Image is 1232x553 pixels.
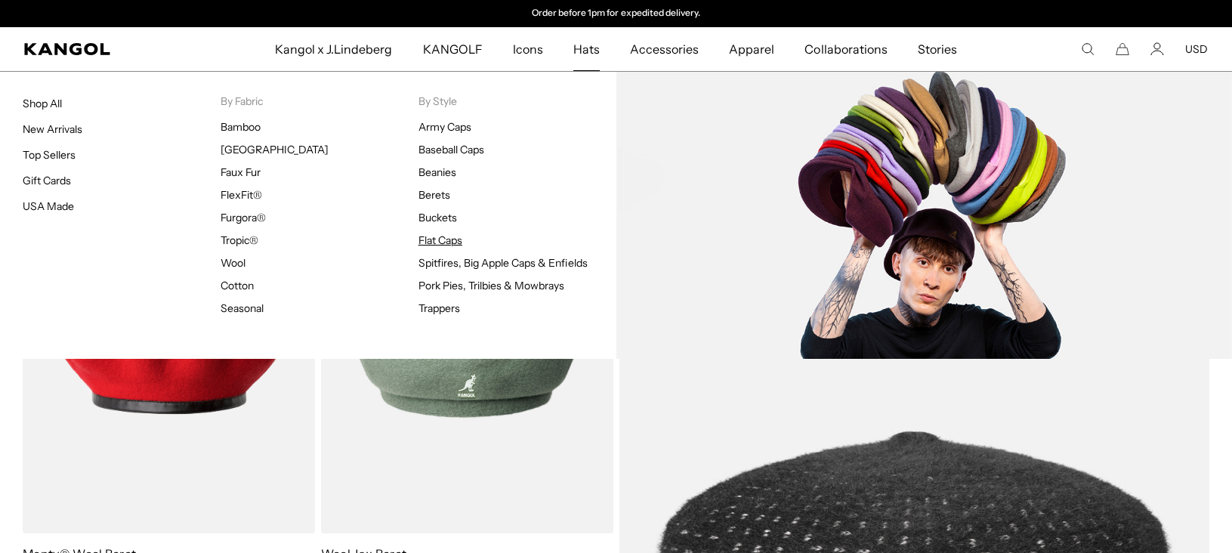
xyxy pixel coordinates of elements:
[630,27,699,71] span: Accessories
[275,27,393,71] span: Kangol x J.Lindeberg
[423,27,483,71] span: KANGOLF
[418,211,457,224] a: Buckets
[23,174,71,187] a: Gift Cards
[903,27,972,71] a: Stories
[513,27,543,71] span: Icons
[221,256,245,270] a: Wool
[221,279,254,292] a: Cotton
[789,27,902,71] a: Collaborations
[23,122,82,136] a: New Arrivals
[418,143,484,156] a: Baseball Caps
[615,27,714,71] a: Accessories
[221,301,264,315] a: Seasonal
[714,27,789,71] a: Apparel
[729,27,774,71] span: Apparel
[1185,42,1208,56] button: USD
[408,27,498,71] a: KANGOLF
[418,165,456,179] a: Beanies
[573,27,600,71] span: Hats
[461,8,772,20] div: 2 of 2
[1116,42,1129,56] button: Cart
[221,188,262,202] a: FlexFit®
[221,120,261,134] a: Bamboo
[23,199,74,213] a: USA Made
[221,165,261,179] a: Faux Fur
[918,27,957,71] span: Stories
[260,27,408,71] a: Kangol x J.Lindeberg
[221,211,266,224] a: Furgora®
[418,233,462,247] a: Flat Caps
[418,188,450,202] a: Berets
[461,8,772,20] div: Announcement
[23,97,62,110] a: Shop All
[418,120,471,134] a: Army Caps
[418,279,565,292] a: Pork Pies, Trilbies & Mowbrays
[418,301,460,315] a: Trappers
[558,27,615,71] a: Hats
[418,256,588,270] a: Spitfires, Big Apple Caps & Enfields
[23,148,76,162] a: Top Sellers
[498,27,558,71] a: Icons
[221,94,418,108] p: By Fabric
[804,27,887,71] span: Collaborations
[221,233,258,247] a: Tropic®
[1081,42,1095,56] summary: Search here
[532,8,700,20] p: Order before 1pm for expedited delivery.
[1150,42,1164,56] a: Account
[221,143,329,156] a: [GEOGRAPHIC_DATA]
[461,8,772,20] slideshow-component: Announcement bar
[418,94,616,108] p: By Style
[24,43,181,55] a: Kangol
